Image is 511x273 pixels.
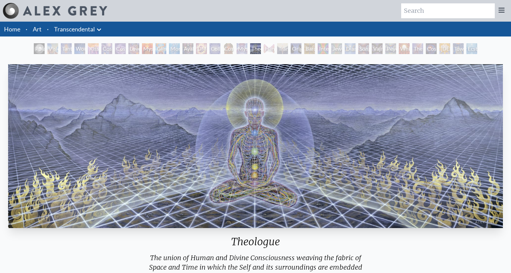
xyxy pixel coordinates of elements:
[439,43,450,54] div: [DEMOGRAPHIC_DATA]
[291,43,301,54] div: Original Face
[358,43,369,54] div: Song of Vajra Being
[196,43,207,54] div: DMT - The Spirit Molecule
[331,43,342,54] div: Jewel Being
[345,43,356,54] div: Diamond Being
[277,43,288,54] div: Transfiguration
[372,43,383,54] div: Vajra Being
[385,43,396,54] div: Peyote Being
[54,24,95,34] a: Transcendental
[5,235,506,253] div: Theologue
[412,43,423,54] div: The Great Turn
[182,43,193,54] div: Ayahuasca Visitation
[4,25,20,33] a: Home
[47,43,58,54] div: Visionary Origin of Language
[466,43,477,54] div: Ecstasy
[169,43,180,54] div: Monochord
[61,43,72,54] div: Tantra
[401,3,495,18] input: Search
[399,43,410,54] div: White Light
[237,43,247,54] div: Mystic Eye
[250,43,261,54] div: Theologue
[264,43,274,54] div: Hands that See
[304,43,315,54] div: Bardo Being
[44,22,51,36] li: ·
[223,43,234,54] div: Cosmic [DEMOGRAPHIC_DATA]
[142,43,153,54] div: Mysteriosa 2
[128,43,139,54] div: Love is a Cosmic Force
[34,43,45,54] div: Polar Unity Spiral
[318,43,328,54] div: Interbeing
[453,43,464,54] div: Toward the One
[8,64,503,228] img: Theologue-1986-Alex-Grey-watermarked-1624393305.jpg
[210,43,220,54] div: Collective Vision
[115,43,126,54] div: Cosmic Artist
[23,22,30,36] li: ·
[74,43,85,54] div: Wonder
[33,24,42,34] a: Art
[426,43,437,54] div: Cosmic Consciousness
[88,43,99,54] div: Kiss of the [MEDICAL_DATA]
[155,43,166,54] div: Glimpsing the Empyrean
[101,43,112,54] div: Cosmic Creativity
